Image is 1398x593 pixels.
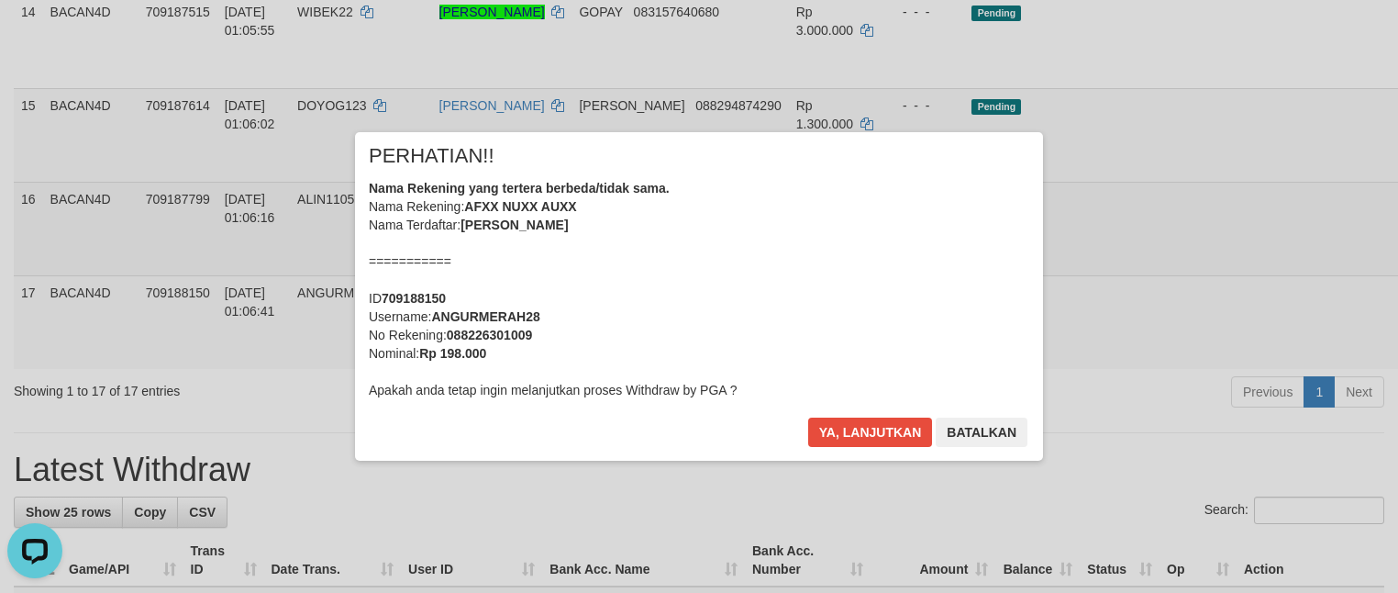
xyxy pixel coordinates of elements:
button: Open LiveChat chat widget [7,7,62,62]
b: [PERSON_NAME] [460,218,568,232]
b: 709188150 [382,291,446,306]
b: ANGURMERAH28 [431,309,539,324]
div: Nama Rekening: Nama Terdaftar: =========== ID Username: No Rekening: Nominal: Apakah anda tetap i... [369,179,1029,399]
b: 088226301009 [447,328,532,342]
b: Rp 198.000 [419,346,486,361]
b: Nama Rekening yang tertera berbeda/tidak sama. [369,181,670,196]
button: Ya, lanjutkan [808,418,933,447]
button: Batalkan [936,418,1027,447]
span: PERHATIAN!! [369,147,494,165]
b: AFXX NUXX AUXX [464,199,576,214]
